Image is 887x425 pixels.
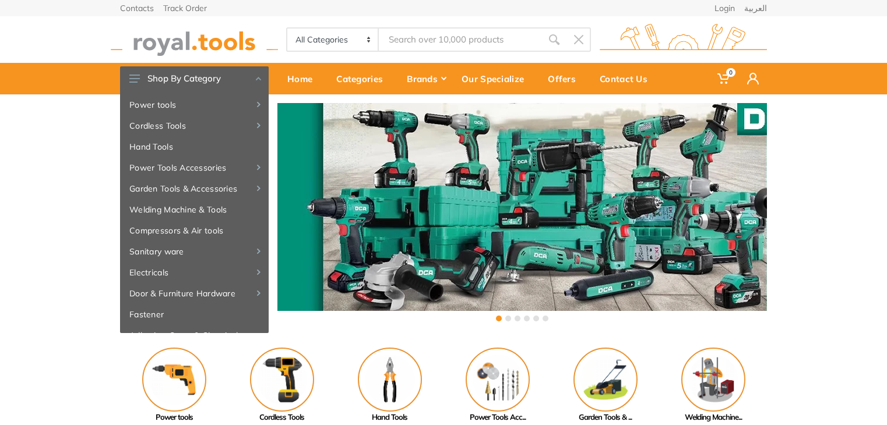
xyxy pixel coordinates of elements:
select: Category [287,29,379,51]
a: Electricals [120,262,269,283]
input: Site search [379,27,542,52]
img: Royal - Garden Tools & Accessories [573,348,638,412]
div: Welding Machine... [659,412,767,423]
a: Power Tools Acc... [443,348,551,423]
a: 0 [709,63,739,94]
a: Cordless Tools [120,115,269,136]
a: Welding Machine & Tools [120,199,269,220]
a: Compressors & Air tools [120,220,269,241]
a: Cordless Tools [228,348,336,423]
a: العربية [744,4,767,12]
a: Sanitary ware [120,241,269,262]
div: Power tools [120,412,228,423]
div: Our Specialize [453,66,540,91]
button: Shop By Category [120,66,269,91]
img: Royal - Cordless Tools [250,348,314,412]
a: Garden Tools & ... [551,348,659,423]
a: Contacts [120,4,154,12]
div: Contact Us [592,66,663,91]
a: Track Order [163,4,207,12]
div: Power Tools Acc... [443,412,551,423]
img: Royal - Welding Machine & Tools [681,348,745,412]
a: Offers [540,63,592,94]
div: Cordless Tools [228,412,336,423]
img: royal.tools Logo [600,24,767,56]
a: Categories [328,63,399,94]
a: Login [714,4,735,12]
div: Offers [540,66,592,91]
span: 0 [726,68,735,77]
div: Categories [328,66,399,91]
a: Our Specialize [453,63,540,94]
img: Royal - Hand Tools [358,348,422,412]
div: Hand Tools [336,412,443,423]
a: Power Tools Accessories [120,157,269,178]
a: Fastener [120,304,269,325]
img: royal.tools Logo [111,24,278,56]
img: Royal - Power tools [142,348,206,412]
div: Home [279,66,328,91]
img: Royal - Power Tools Accessories [466,348,530,412]
a: Contact Us [592,63,663,94]
a: Adhesive, Spray & Chemical [120,325,269,346]
a: Power tools [120,94,269,115]
a: Home [279,63,328,94]
a: Garden Tools & Accessories [120,178,269,199]
div: Brands [399,66,453,91]
a: Power tools [120,348,228,423]
a: Welding Machine... [659,348,767,423]
a: Hand Tools [336,348,443,423]
div: Garden Tools & ... [551,412,659,423]
a: Door & Furniture Hardware [120,283,269,304]
a: Hand Tools [120,136,269,157]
